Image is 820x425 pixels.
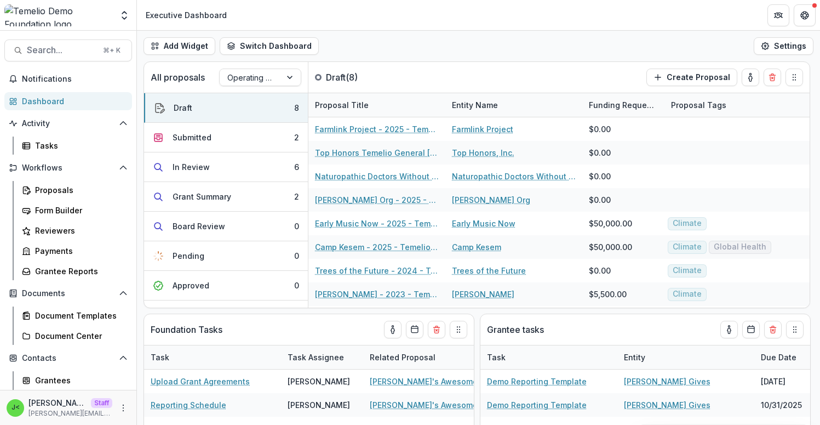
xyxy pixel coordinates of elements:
div: Grant Summary [173,191,231,202]
div: Proposal Title [308,99,375,111]
div: ⌘ + K [101,44,123,56]
div: Funding Requested [582,93,664,117]
p: Grantee tasks [487,323,544,336]
button: Open Contacts [4,349,132,367]
div: Board Review [173,220,225,232]
span: Global Health [714,242,766,252]
p: Foundation Tasks [151,323,222,336]
a: Reporting Schedule [151,399,226,411]
div: Proposal Title [308,93,445,117]
div: Proposal Tags [664,93,801,117]
button: Open entity switcher [117,4,132,26]
button: Settings [754,37,813,55]
a: Naturopathic Doctors Without Borders Inc [452,171,576,182]
a: [PERSON_NAME] - 2023 - Temelio General Operating Grant Proposal [315,288,439,300]
div: Form Builder [35,205,123,216]
div: Payments [35,245,123,257]
button: Calendar [742,321,760,338]
div: Related Proposal [363,352,442,363]
button: Notifications [4,70,132,88]
span: Climate [673,219,702,228]
a: [PERSON_NAME] [452,288,514,300]
div: 2 [294,132,299,143]
div: Funding Requested [582,99,664,111]
div: Entity [617,345,754,369]
div: Dashboard [22,95,123,107]
a: Early Music Now - 2025 - Temelio General [PERSON_NAME] [315,218,439,229]
div: $0.00 [589,123,611,135]
span: Notifications [22,75,128,84]
div: Proposal Tags [664,99,733,111]
a: Form Builder [18,201,132,219]
button: Grant Summary2 [144,182,308,212]
button: Add Widget [144,37,215,55]
div: Task Assignee [281,345,363,369]
button: Board Review0 [144,212,308,241]
div: Grantees [35,375,123,386]
span: Climate [673,266,702,275]
button: Delete card [428,321,445,338]
button: Drag [786,321,804,338]
a: Top Honors, Inc. [452,147,514,158]
img: Temelio Demo Foundation logo [4,4,112,26]
button: toggle-assigned-to-me [384,321,402,338]
a: Farmlink Project - 2025 - Temelio General Grant Proposal [315,123,439,135]
a: Dashboard [4,92,132,110]
div: 0 [294,220,299,232]
a: Document Center [18,327,132,345]
div: Due Date [754,352,803,363]
button: Get Help [794,4,816,26]
button: Partners [767,4,789,26]
div: $5,500.00 [589,288,627,300]
a: Proposals [18,181,132,199]
a: [PERSON_NAME] Org [452,194,530,206]
div: $0.00 [589,265,611,276]
div: Task [144,345,281,369]
a: Demo Reporting Template [487,376,587,387]
div: [PERSON_NAME] [288,399,350,411]
a: Upload Grant Agreements [151,376,250,387]
button: Create Proposal [646,69,737,86]
div: Reviewers [35,225,123,236]
div: Entity Name [445,93,582,117]
a: Trees of the Future - 2024 - Temelio General [PERSON_NAME] [315,265,439,276]
div: Submitted [173,132,211,143]
a: [PERSON_NAME] Gives [624,376,710,387]
div: 6 [294,161,299,173]
div: Julie <julie@trytemelio.com> [12,404,20,411]
p: [PERSON_NAME] <[PERSON_NAME][EMAIL_ADDRESS][DOMAIN_NAME]> [28,397,87,409]
div: Task Assignee [281,352,351,363]
div: In Review [173,161,210,173]
a: Camp Kesem [452,241,501,253]
button: Calendar [406,321,423,338]
div: Entity Name [445,99,504,111]
div: Pending [173,250,204,262]
p: Staff [91,398,112,408]
span: Climate [673,242,702,252]
div: $0.00 [589,147,611,158]
a: Tasks [18,137,132,155]
button: Search... [4,39,132,61]
a: Payments [18,242,132,260]
div: Related Proposal [363,345,500,369]
p: Draft ( 8 ) [326,71,408,84]
a: Grantee Reports [18,262,132,280]
div: Task [144,352,176,363]
div: Document Center [35,330,123,342]
div: Document Templates [35,310,123,321]
a: [PERSON_NAME] Gives [624,399,710,411]
a: Naturopathic Doctors Without Borders Inc - 2025 - Temelio General Grant Proposal [315,171,439,182]
a: Top Honors Temelio General [PERSON_NAME] Proposal [315,147,439,158]
a: [PERSON_NAME]'s Awesome Nonprofit - 2023 - Temelio General Operating Grant Proposal [370,376,494,387]
button: Approved0 [144,271,308,301]
span: Contacts [22,354,114,363]
a: [PERSON_NAME] Org - 2025 - Temelio General [PERSON_NAME] [315,194,439,206]
div: Entity [617,352,652,363]
div: [PERSON_NAME] [288,376,350,387]
button: Pending0 [144,241,308,271]
button: toggle-assigned-to-me [742,69,759,86]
